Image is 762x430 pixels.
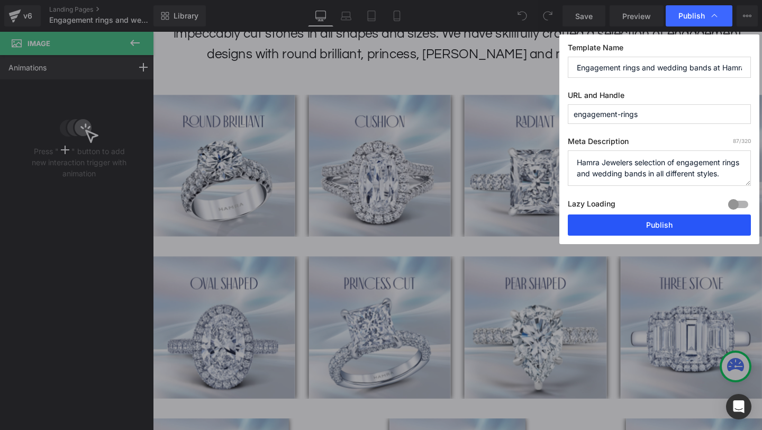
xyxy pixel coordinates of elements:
[568,150,751,186] textarea: Hamra Jewelers selection of engagement rings and wedding bands in all different styles.
[726,394,751,419] div: Open Intercom Messenger
[492,237,641,386] img: three stone diamond rings
[328,67,477,216] img: radiant cut diamond rings
[568,91,751,104] label: URL and Handle
[568,137,751,150] label: Meta Description
[164,237,313,386] img: princess cut diamond rings
[164,67,313,216] img: cushion cut diamond ring
[568,43,751,57] label: Template Name
[678,11,705,21] span: Publish
[733,138,751,144] span: /320
[733,138,739,144] span: 87
[568,214,751,236] button: Publish
[328,237,477,386] img: pear shaped diamond rings
[492,67,641,216] img: emerald cut diamond rings
[568,197,615,214] label: Lazy Loading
